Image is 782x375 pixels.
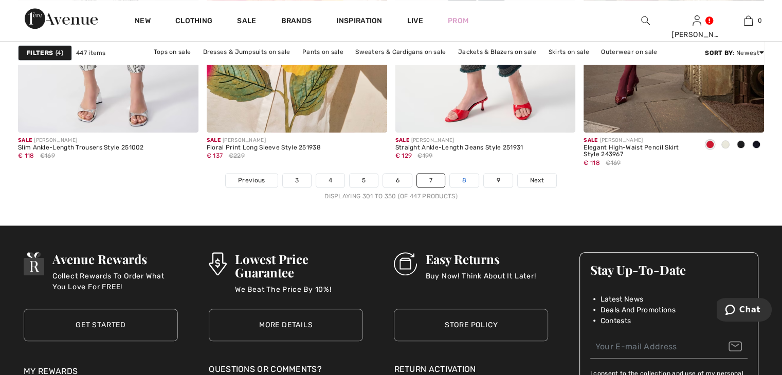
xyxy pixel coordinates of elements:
[209,252,226,275] img: Lowest Price Guarantee
[229,151,245,160] span: €229
[18,144,144,152] div: Slim Ankle-Length Trousers Style 251002
[237,16,256,27] a: Sale
[596,45,662,59] a: Outerwear on sale
[543,45,594,59] a: Skirts on sale
[336,16,382,27] span: Inspiration
[425,271,536,291] p: Buy Now! Think About It Later!
[56,48,63,58] span: 4
[207,137,221,143] span: Sale
[590,263,748,276] h3: Stay Up-To-Date
[733,137,749,154] div: Black
[135,16,151,27] a: New
[297,45,349,59] a: Pants on sale
[606,158,621,167] span: €169
[395,144,523,152] div: Straight Ankle-Length Jeans Style 251931
[723,14,773,27] a: 0
[425,252,536,266] h3: Easy Returns
[207,144,321,152] div: Floral Print Long Sleeve Style 251938
[693,14,701,27] img: My Info
[207,137,321,144] div: [PERSON_NAME]
[52,271,178,291] p: Collect Rewards To Order What You Love For FREE!
[149,45,196,59] a: Tops on sale
[584,144,694,159] div: Elegant High-Waist Pencil Skirt Style 243967
[705,49,733,57] strong: Sort By
[235,284,363,305] p: We Beat The Price By 10%!
[238,176,265,185] span: Previous
[693,15,701,25] a: Sign In
[702,137,718,154] div: Merlot
[52,252,178,266] h3: Avenue Rewards
[394,252,417,275] img: Easy Returns
[484,174,512,187] a: 9
[27,48,53,58] strong: Filters
[717,298,772,324] iframe: Opens a widget where you can chat to one of our agents
[395,137,409,143] span: Sale
[18,173,764,201] nav: Page navigation
[209,309,363,341] a: More Details
[350,45,451,59] a: Sweaters & Cardigans on sale
[207,152,223,159] span: € 137
[226,174,277,187] a: Previous
[744,14,753,27] img: My Bag
[395,137,523,144] div: [PERSON_NAME]
[671,29,722,40] div: [PERSON_NAME]
[316,174,344,187] a: 4
[281,16,312,27] a: Brands
[383,174,411,187] a: 6
[76,48,106,58] span: 447 items
[749,137,764,154] div: Midnight Blue
[453,45,542,59] a: Jackets & Blazers on sale
[518,174,556,187] a: Next
[407,15,423,26] a: Live
[18,152,34,159] span: € 118
[198,45,296,59] a: Dresses & Jumpsuits on sale
[18,137,32,143] span: Sale
[40,151,55,160] span: €169
[601,315,631,326] span: Contests
[584,159,600,166] span: € 118
[25,8,98,29] img: 1ère Avenue
[601,305,676,315] span: Deals And Promotions
[448,15,468,26] a: Prom
[18,192,764,201] div: Displaying 301 to 350 (of 447 products)
[394,309,548,341] a: Store Policy
[18,137,144,144] div: [PERSON_NAME]
[24,252,44,275] img: Avenue Rewards
[24,309,178,341] a: Get Started
[235,252,363,279] h3: Lowest Price Guarantee
[758,16,762,25] span: 0
[350,174,378,187] a: 5
[417,174,445,187] a: 7
[641,14,650,27] img: search the website
[705,48,764,58] div: : Newest
[601,294,643,305] span: Latest News
[718,137,733,154] div: Winter White
[417,151,432,160] span: €199
[590,335,748,359] input: Your E-mail Address
[530,176,544,185] span: Next
[175,16,212,27] a: Clothing
[450,174,479,187] a: 8
[395,152,412,159] span: € 129
[584,137,597,143] span: Sale
[283,174,311,187] a: 3
[584,137,694,144] div: [PERSON_NAME]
